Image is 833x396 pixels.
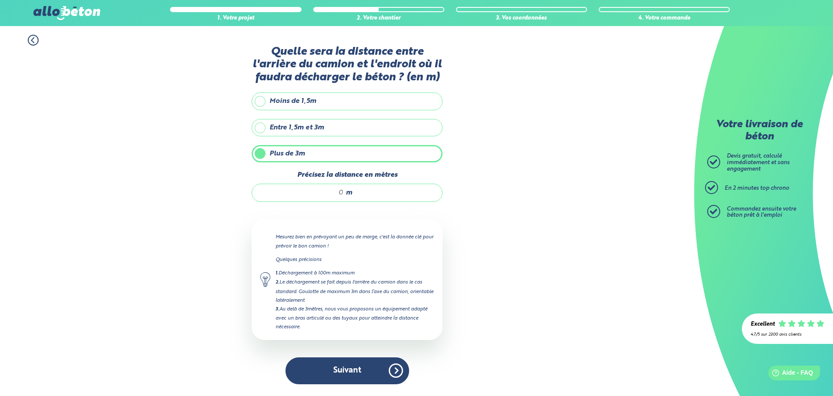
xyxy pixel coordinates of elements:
p: Quelques précisions [275,255,434,264]
label: Quelle sera la distance entre l'arrière du camion et l'endroit où il faudra décharger le béton ? ... [252,46,443,84]
div: 1. Votre projet [170,15,301,22]
img: allobéton [33,6,100,20]
strong: 2. [275,280,279,285]
label: Moins de 1,5m [252,92,443,110]
label: Précisez la distance en mètres [252,171,443,179]
span: m [346,189,352,197]
div: 3. Vos coordonnées [456,15,587,22]
div: Déchargement à 100m maximum [275,269,434,278]
input: 0 [261,188,344,197]
button: Suivant [285,357,409,384]
strong: 1. [275,271,279,276]
label: Plus de 3m [252,145,443,162]
div: 4. Votre commande [599,15,730,22]
p: Mesurez bien en prévoyant un peu de marge, c'est la donnée clé pour prévoir le bon camion ! [275,233,434,250]
div: 2. Votre chantier [313,15,444,22]
strong: 3. [275,307,279,312]
div: Au delà de 3mètres, nous vous proposons un équipement adapté avec un bras articulé ou des tuyaux ... [275,305,434,331]
label: Entre 1,5m et 3m [252,119,443,136]
iframe: Help widget launcher [756,362,823,386]
div: Le déchargement se fait depuis l'arrière du camion dans le cas standard. Goulotte de maximum 3m d... [275,278,434,304]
